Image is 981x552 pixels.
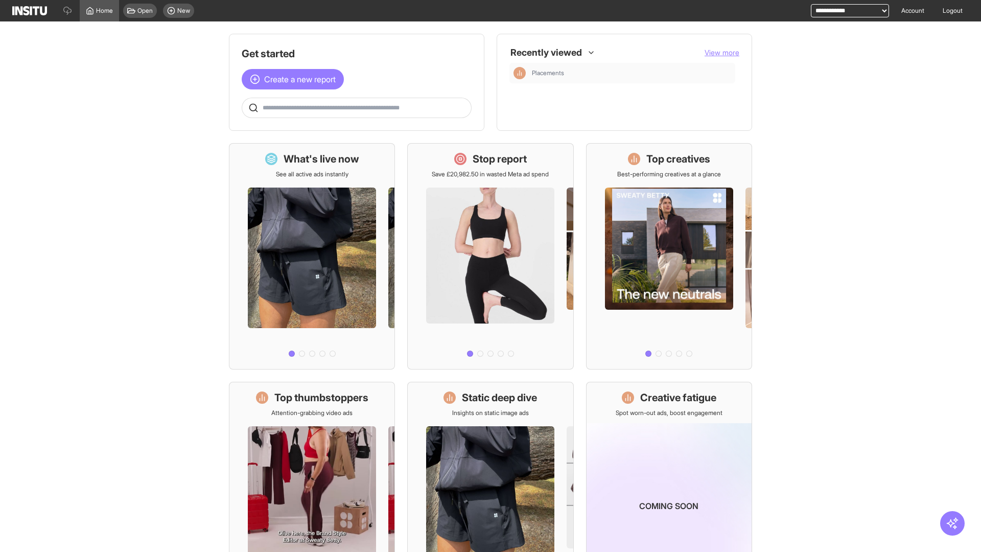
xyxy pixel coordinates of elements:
p: See all active ads instantly [276,170,348,178]
p: Attention-grabbing video ads [271,409,353,417]
h1: What's live now [284,152,359,166]
a: Top creativesBest-performing creatives at a glance [586,143,752,370]
p: Best-performing creatives at a glance [617,170,721,178]
img: Logo [12,6,47,15]
p: Insights on static image ads [452,409,529,417]
span: Placements [532,69,564,77]
span: View more [705,48,739,57]
a: What's live nowSee all active ads instantly [229,143,395,370]
span: New [177,7,190,15]
button: Create a new report [242,69,344,89]
p: Save £20,982.50 in wasted Meta ad spend [432,170,549,178]
span: Create a new report [264,73,336,85]
h1: Stop report [473,152,527,166]
div: Insights [513,67,526,79]
h1: Top thumbstoppers [274,390,368,405]
button: View more [705,48,739,58]
a: Stop reportSave £20,982.50 in wasted Meta ad spend [407,143,573,370]
h1: Top creatives [646,152,710,166]
h1: Static deep dive [462,390,537,405]
span: Placements [532,69,731,77]
span: Open [137,7,153,15]
h1: Get started [242,47,472,61]
span: Home [96,7,113,15]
